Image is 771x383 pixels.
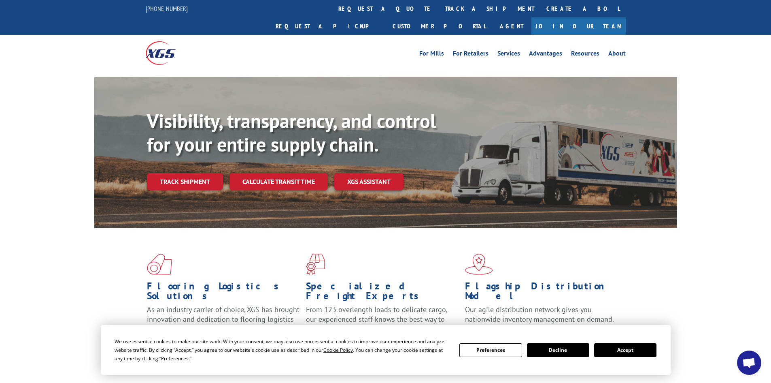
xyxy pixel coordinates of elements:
[387,17,492,35] a: Customer Portal
[608,50,626,59] a: About
[306,254,325,275] img: xgs-icon-focused-on-flooring-red
[492,17,531,35] a: Agent
[229,173,328,190] a: Calculate transit time
[147,254,172,275] img: xgs-icon-total-supply-chain-intelligence-red
[146,4,188,13] a: [PHONE_NUMBER]
[147,173,223,190] a: Track shipment
[147,108,436,157] b: Visibility, transparency, and control for your entire supply chain.
[147,281,300,305] h1: Flooring Logistics Solutions
[527,343,589,357] button: Decline
[737,351,761,375] a: Open chat
[270,17,387,35] a: Request a pickup
[419,50,444,59] a: For Mills
[453,50,489,59] a: For Retailers
[306,281,459,305] h1: Specialized Freight Experts
[101,325,671,375] div: Cookie Consent Prompt
[161,355,189,362] span: Preferences
[594,343,656,357] button: Accept
[306,305,459,341] p: From 123 overlength loads to delicate cargo, our experienced staff knows the best way to move you...
[147,305,299,334] span: As an industry carrier of choice, XGS has brought innovation and dedication to flooring logistics...
[465,281,618,305] h1: Flagship Distribution Model
[465,254,493,275] img: xgs-icon-flagship-distribution-model-red
[465,305,614,324] span: Our agile distribution network gives you nationwide inventory management on demand.
[334,173,404,190] a: XGS ASSISTANT
[529,50,562,59] a: Advantages
[459,343,522,357] button: Preferences
[497,50,520,59] a: Services
[531,17,626,35] a: Join Our Team
[323,347,353,353] span: Cookie Policy
[571,50,599,59] a: Resources
[115,337,450,363] div: We use essential cookies to make our site work. With your consent, we may also use non-essential ...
